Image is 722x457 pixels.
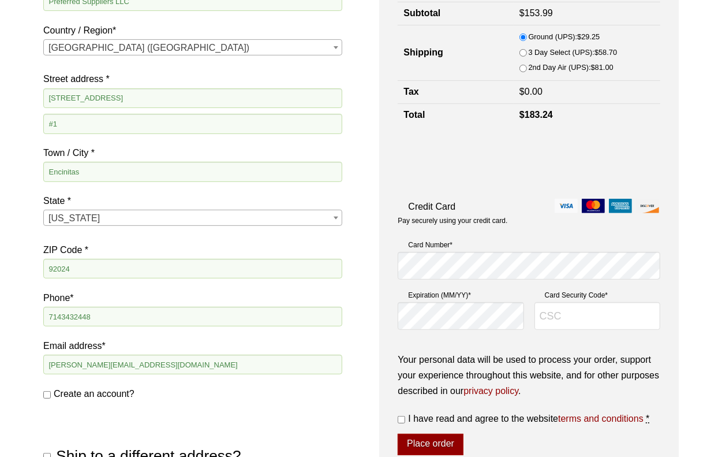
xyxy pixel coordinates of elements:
[44,210,342,226] span: California
[43,39,342,55] span: Country / Region
[519,87,525,96] span: $
[398,352,660,399] p: Your personal data will be used to process your order, support your experience throughout this we...
[398,239,660,251] label: Card Number
[534,302,660,330] input: CSC
[555,199,578,213] img: visa
[519,8,525,18] span: $
[398,2,514,25] th: Subtotal
[609,199,632,213] img: amex
[43,290,342,306] label: Phone
[463,386,518,396] a: privacy policy
[519,87,543,96] bdi: 0.00
[43,88,342,108] input: House number and street name
[43,193,342,209] label: State
[519,110,525,120] span: $
[577,32,581,41] span: $
[646,414,649,423] abbr: required
[54,389,134,399] span: Create an account?
[398,434,463,456] button: Place order
[529,61,613,74] label: 2nd Day Air (UPS):
[43,210,342,226] span: State
[398,216,660,226] p: Pay securely using your credit card.
[558,414,644,423] a: terms and conditions
[398,416,405,423] input: I have read and agree to the websiteterms and conditions *
[398,81,514,103] th: Tax
[43,391,51,399] input: Create an account?
[529,31,600,43] label: Ground (UPS):
[43,242,342,258] label: ZIP Code
[529,46,618,59] label: 3 Day Select (UPS):
[398,138,573,183] iframe: reCAPTCHA
[636,199,659,213] img: discover
[519,8,553,18] bdi: 153.99
[43,71,342,87] label: Street address
[44,40,342,56] span: United States (US)
[398,25,514,81] th: Shipping
[398,235,660,340] fieldset: Payment Info
[43,338,342,354] label: Email address
[398,103,514,126] th: Total
[408,414,643,423] span: I have read and agree to the website
[534,289,660,301] label: Card Security Code
[398,289,523,301] label: Expiration (MM/YY)
[591,63,595,72] span: $
[398,199,660,214] label: Credit Card
[43,23,342,38] label: Country / Region
[591,63,613,72] bdi: 81.00
[577,32,600,41] bdi: 29.25
[43,145,342,161] label: Town / City
[594,48,598,57] span: $
[594,48,617,57] bdi: 58.70
[43,114,342,133] input: Apartment, suite, unit, etc. (optional)
[519,110,553,120] bdi: 183.24
[582,199,605,213] img: mastercard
